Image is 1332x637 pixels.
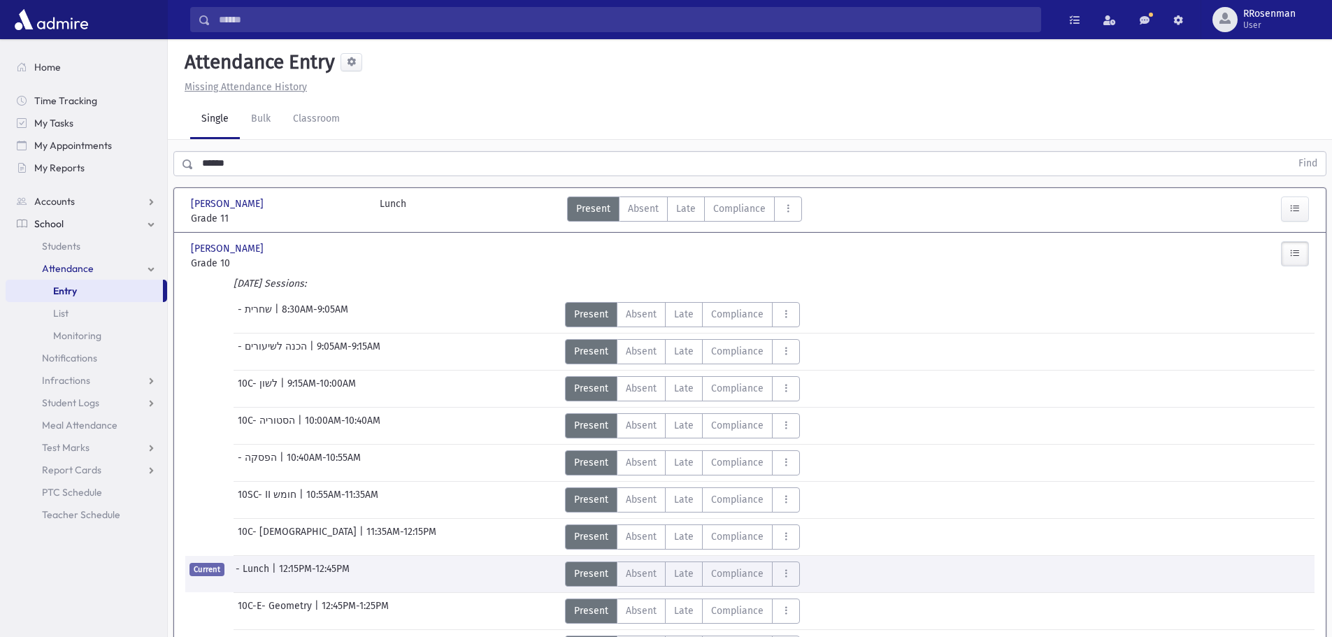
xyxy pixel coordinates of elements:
a: Student Logs [6,392,167,414]
span: Report Cards [42,464,101,476]
div: AttTypes [565,413,800,438]
span: My Appointments [34,139,112,152]
span: Entry [53,285,77,297]
span: | [315,599,322,624]
span: - הכנה לשיעורים [238,339,310,364]
a: Meal Attendance [6,414,167,436]
span: Meal Attendance [42,419,117,431]
a: Monitoring [6,324,167,347]
span: Teacher Schedule [42,508,120,521]
span: Present [576,201,610,216]
span: Test Marks [42,441,89,454]
span: Grade 11 [191,211,366,226]
a: Attendance [6,257,167,280]
span: My Reports [34,162,85,174]
span: Compliance [711,529,764,544]
span: - שחרית [238,302,275,327]
span: Absent [626,529,657,544]
span: 10C- [DEMOGRAPHIC_DATA] [238,524,359,550]
span: - Lunch [236,561,272,587]
div: AttTypes [565,561,800,587]
span: Present [574,381,608,396]
span: 12:15PM-12:45PM [279,561,350,587]
span: Present [574,418,608,433]
i: [DATE] Sessions: [234,278,306,289]
span: Compliance [713,201,766,216]
span: Present [574,455,608,470]
span: Absent [626,492,657,507]
a: Report Cards [6,459,167,481]
span: Compliance [711,307,764,322]
a: School [6,213,167,235]
a: Accounts [6,190,167,213]
span: 10SC- II חומש [238,487,299,513]
span: List [53,307,69,320]
span: Grade 10 [191,256,366,271]
span: Present [574,492,608,507]
span: 8:30AM-9:05AM [282,302,348,327]
div: AttTypes [565,487,800,513]
span: | [280,376,287,401]
span: Absent [626,344,657,359]
span: Absent [626,418,657,433]
span: 10C- הסטוריה [238,413,298,438]
span: Compliance [711,344,764,359]
a: Students [6,235,167,257]
div: AttTypes [567,196,802,226]
span: Infractions [42,374,90,387]
a: PTC Schedule [6,481,167,503]
span: 9:05AM-9:15AM [317,339,380,364]
span: Late [676,201,696,216]
span: School [34,217,64,230]
span: Absent [626,455,657,470]
span: Compliance [711,455,764,470]
span: Present [574,344,608,359]
span: 10C- לשון [238,376,280,401]
a: List [6,302,167,324]
span: Notifications [42,352,97,364]
span: Late [674,529,694,544]
span: Attendance [42,262,94,275]
span: | [359,524,366,550]
button: Find [1290,152,1326,176]
a: Notifications [6,347,167,369]
div: AttTypes [565,450,800,475]
div: Lunch [380,196,406,226]
span: PTC Schedule [42,486,102,499]
span: [PERSON_NAME] [191,196,266,211]
a: Classroom [282,100,351,139]
span: Compliance [711,381,764,396]
span: Students [42,240,80,252]
span: | [280,450,287,475]
span: Present [574,529,608,544]
span: Present [574,566,608,581]
span: Compliance [711,492,764,507]
a: Bulk [240,100,282,139]
span: - הפסקה [238,450,280,475]
span: 10:40AM-10:55AM [287,450,361,475]
span: Late [674,418,694,433]
input: Search [210,7,1040,32]
span: Absent [626,307,657,322]
span: Late [674,344,694,359]
span: Late [674,381,694,396]
span: Absent [626,603,657,618]
a: Entry [6,280,163,302]
a: Single [190,100,240,139]
span: RRosenman [1243,8,1296,20]
span: | [310,339,317,364]
span: 10C-E- Geometry [238,599,315,624]
div: AttTypes [565,339,800,364]
span: Late [674,566,694,581]
span: Absent [626,566,657,581]
span: Present [574,307,608,322]
span: Compliance [711,566,764,581]
div: AttTypes [565,376,800,401]
span: [PERSON_NAME] [191,241,266,256]
div: AttTypes [565,524,800,550]
h5: Attendance Entry [179,50,335,74]
a: My Tasks [6,112,167,134]
span: | [275,302,282,327]
a: Home [6,56,167,78]
u: Missing Attendance History [185,81,307,93]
